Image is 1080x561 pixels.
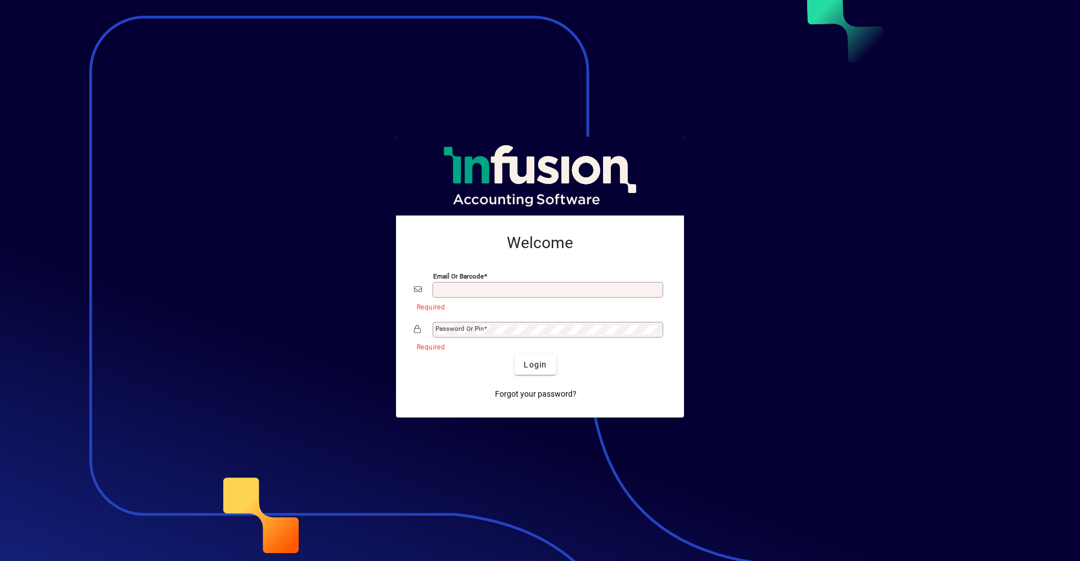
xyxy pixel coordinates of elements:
[524,359,547,371] span: Login
[495,388,577,400] span: Forgot your password?
[515,354,556,375] button: Login
[435,325,484,333] mat-label: Password or Pin
[417,300,657,312] mat-error: Required
[414,234,666,253] h2: Welcome
[417,340,657,352] mat-error: Required
[433,272,484,280] mat-label: Email or Barcode
[490,384,581,404] a: Forgot your password?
